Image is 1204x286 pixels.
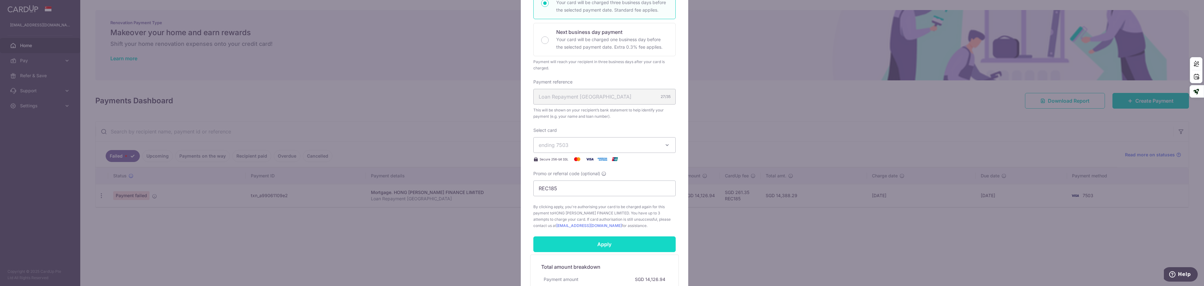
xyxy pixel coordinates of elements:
img: Mastercard [571,155,584,163]
div: Payment amount [541,274,581,285]
input: Apply [533,236,676,252]
img: Visa [584,155,596,163]
p: Next business day payment [556,28,668,36]
iframe: Opens a widget where you can find more information [1164,267,1198,283]
label: Select card [533,127,557,133]
span: By clicking apply, you're authorising your card to be charged again for this payment to . You hav... [533,204,676,229]
button: ending 7503 [533,137,676,153]
span: Promo or referral code (optional) [533,170,600,177]
label: Payment reference [533,79,573,85]
span: ending 7503 [539,142,568,148]
h5: Total amount breakdown [541,263,668,271]
div: Payment will reach your recipient in three business days after your card is charged. [533,59,676,71]
span: Secure 256-bit SSL [540,157,568,162]
div: 27/35 [661,94,671,100]
img: American Express [596,155,609,163]
img: UnionPay [609,155,621,163]
span: This will be shown on your recipient’s bank statement to help identify your payment (e.g. your na... [533,107,676,120]
a: [EMAIL_ADDRESS][DOMAIN_NAME] [556,223,622,228]
p: Your card will be charged one business day before the selected payment date. Extra 0.3% fee applies. [556,36,668,51]
div: SGD 14,126.94 [632,274,668,285]
span: HONG [PERSON_NAME] FINANCE LIMITED [553,211,629,215]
